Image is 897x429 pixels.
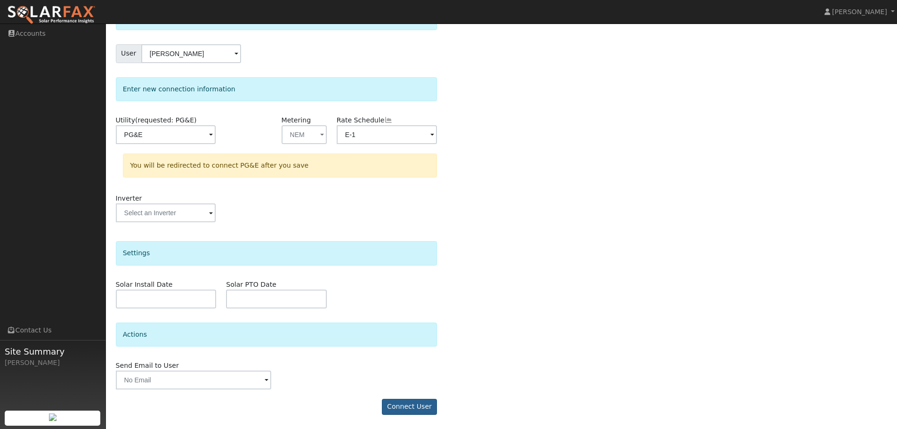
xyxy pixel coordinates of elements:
input: No Email [116,371,272,389]
label: Solar PTO Date [226,280,276,290]
div: Enter new connection information [116,77,437,101]
label: Solar Install Date [116,280,173,290]
div: [PERSON_NAME] [5,358,101,368]
div: Settings [116,241,437,265]
label: Inverter [116,194,142,203]
span: Site Summary [5,345,101,358]
input: Select a Utility [116,125,216,144]
label: Send Email to User [116,361,179,371]
span: (requested: PG&E) [135,116,197,124]
div: Actions [116,323,437,347]
span: User [116,44,142,63]
img: retrieve [49,413,57,421]
div: You will be redirected to connect PG&E after you save [123,154,437,178]
span: [PERSON_NAME] [832,8,887,16]
label: Rate Schedule [337,115,393,125]
img: SolarFax [7,5,96,25]
input: Select a User [141,44,241,63]
label: Metering [282,115,311,125]
input: Select an Inverter [116,203,216,222]
label: Utility [116,115,197,125]
button: NEM [282,125,327,144]
button: Connect User [382,399,437,415]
